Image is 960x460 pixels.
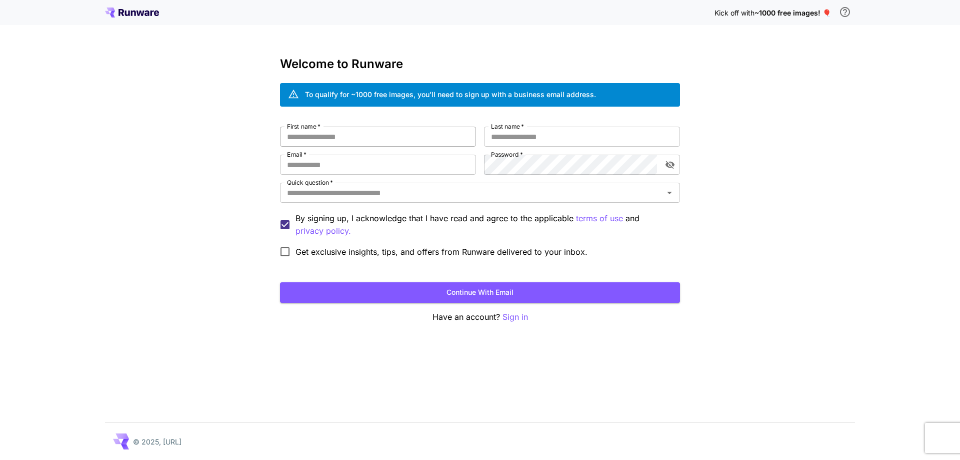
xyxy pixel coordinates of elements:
[661,156,679,174] button: toggle password visibility
[662,186,676,200] button: Open
[835,2,855,22] button: In order to qualify for free credit, you need to sign up with a business email address and click ...
[491,150,523,159] label: Password
[52,59,76,66] div: Dominio
[576,212,623,225] p: terms of use
[106,58,114,66] img: tab_keywords_by_traffic_grey.svg
[133,436,181,447] p: © 2025, [URL]
[491,122,524,131] label: Last name
[754,9,831,17] span: ~1000 free images! 🎈
[295,212,672,237] p: By signing up, I acknowledge that I have read and agree to the applicable and
[28,16,49,24] div: v 4.0.25
[16,16,24,24] img: logo_orange.svg
[295,225,351,237] button: By signing up, I acknowledge that I have read and agree to the applicable terms of use and
[502,311,528,323] button: Sign in
[576,212,623,225] button: By signing up, I acknowledge that I have read and agree to the applicable and privacy policy.
[280,311,680,323] p: Have an account?
[287,178,333,187] label: Quick question
[295,246,587,258] span: Get exclusive insights, tips, and offers from Runware delivered to your inbox.
[117,59,159,66] div: Palabras clave
[26,26,73,34] div: Dominio: [URL]
[280,282,680,303] button: Continue with email
[287,150,306,159] label: Email
[295,225,351,237] p: privacy policy.
[41,58,49,66] img: tab_domain_overview_orange.svg
[280,57,680,71] h3: Welcome to Runware
[287,122,320,131] label: First name
[714,9,754,17] span: Kick off with
[16,26,24,34] img: website_grey.svg
[305,89,596,100] div: To qualify for ~1000 free images, you’ll need to sign up with a business email address.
